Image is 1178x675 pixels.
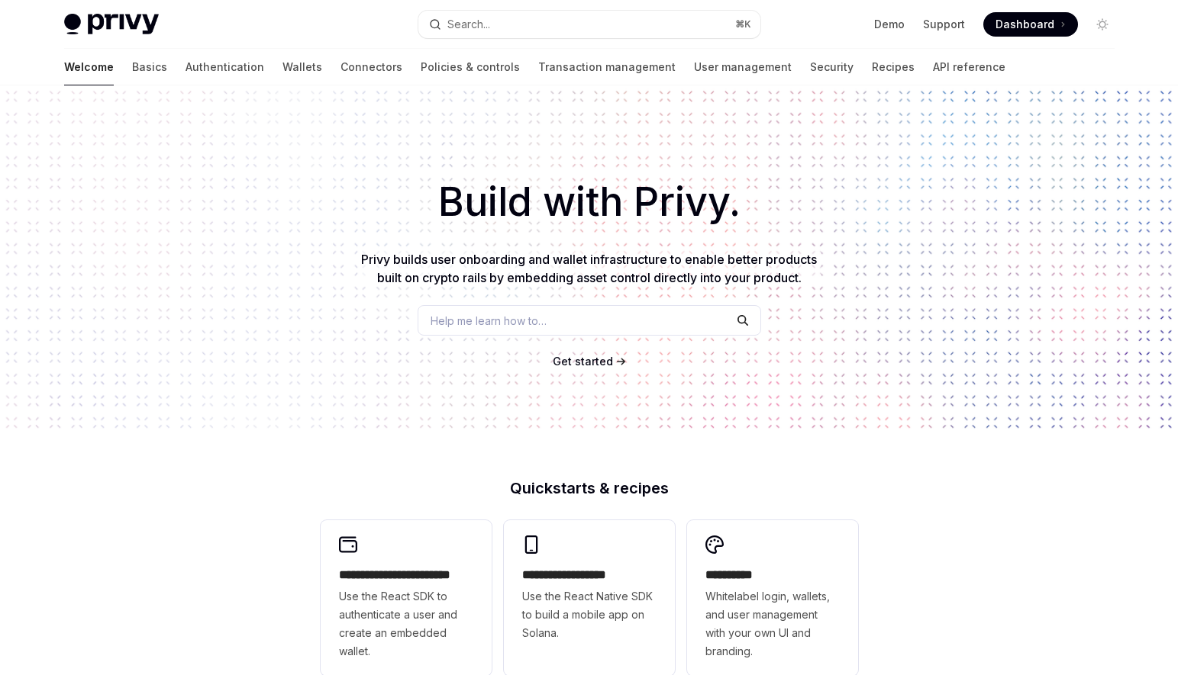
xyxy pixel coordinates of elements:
[553,354,613,369] a: Get started
[340,49,402,85] a: Connectors
[983,12,1078,37] a: Dashboard
[339,587,473,661] span: Use the React SDK to authenticate a user and create an embedded wallet.
[996,17,1054,32] span: Dashboard
[923,17,965,32] a: Support
[874,17,905,32] a: Demo
[538,49,676,85] a: Transaction management
[132,49,167,85] a: Basics
[418,11,760,38] button: Search...⌘K
[810,49,854,85] a: Security
[522,587,657,642] span: Use the React Native SDK to build a mobile app on Solana.
[64,49,114,85] a: Welcome
[421,49,520,85] a: Policies & controls
[553,355,613,368] span: Get started
[447,15,490,34] div: Search...
[282,49,322,85] a: Wallets
[1090,12,1115,37] button: Toggle dark mode
[64,14,159,35] img: light logo
[933,49,1005,85] a: API reference
[872,49,915,85] a: Recipes
[186,49,264,85] a: Authentication
[361,252,817,285] span: Privy builds user onboarding and wallet infrastructure to enable better products built on crypto ...
[24,172,1154,232] h1: Build with Privy.
[431,313,547,329] span: Help me learn how to…
[321,481,858,496] h2: Quickstarts & recipes
[694,49,792,85] a: User management
[705,587,840,661] span: Whitelabel login, wallets, and user management with your own UI and branding.
[735,18,751,31] span: ⌘ K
